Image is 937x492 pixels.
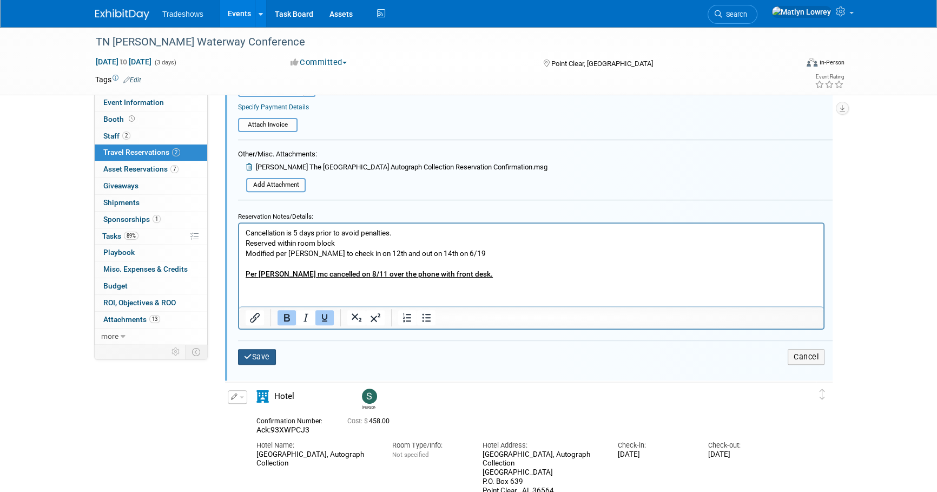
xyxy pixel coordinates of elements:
[172,148,180,156] span: 2
[95,57,152,67] span: [DATE] [DATE]
[238,349,276,365] button: Save
[392,451,428,458] span: Not specified
[162,10,203,18] span: Tradeshows
[359,389,378,410] div: Scott Peterson
[154,59,176,66] span: (3 days)
[118,57,129,66] span: to
[95,161,207,178] a: Asset Reservations7
[278,310,296,325] button: Bold
[733,56,844,73] div: Event Format
[347,417,369,425] span: Cost: $
[315,310,334,325] button: Underline
[95,245,207,261] a: Playbook
[102,232,138,240] span: Tasks
[238,103,309,111] a: Specify Payment Details
[103,298,176,307] span: ROI, Objectives & ROO
[362,389,377,404] img: Scott Peterson
[95,312,207,328] a: Attachments13
[708,450,782,460] div: [DATE]
[722,10,747,18] span: Search
[103,281,128,290] span: Budget
[708,5,757,24] a: Search
[482,441,601,450] div: Hotel Address:
[95,195,207,211] a: Shipments
[256,450,375,469] div: [GEOGRAPHIC_DATA], Autograph Collection
[124,232,138,240] span: 89%
[239,224,823,306] iframe: Rich Text Area
[103,181,138,190] span: Giveaways
[95,95,207,111] a: Event Information
[347,310,366,325] button: Subscript
[103,265,188,273] span: Misc. Expenses & Credits
[95,212,207,228] a: Sponsorships1
[95,329,207,345] a: more
[296,310,315,325] button: Italic
[551,60,652,68] span: Point Clear, [GEOGRAPHIC_DATA]
[167,345,186,359] td: Personalize Event Tab Strip
[347,417,394,425] span: 458.00
[103,165,179,173] span: Asset Reservations
[122,132,130,140] span: 2
[149,315,160,323] span: 13
[95,111,207,128] a: Booth
[92,32,781,52] div: TN [PERSON_NAME] Waterway Conference
[788,349,824,365] button: Cancel
[95,278,207,294] a: Budget
[274,391,294,401] span: Hotel
[246,310,264,325] button: Insert/edit link
[366,310,385,325] button: Superscript
[95,145,207,161] a: Travel Reservations2
[771,6,832,18] img: Matlyn Lowrey
[95,74,141,85] td: Tags
[103,198,140,207] span: Shipments
[103,315,160,324] span: Attachments
[127,115,137,123] span: Booth not reserved yet
[417,310,435,325] button: Bullet list
[362,404,375,410] div: Scott Peterson
[186,345,208,359] td: Toggle Event Tabs
[287,57,351,68] button: Committed
[103,148,180,156] span: Travel Reservations
[103,115,137,123] span: Booth
[95,128,207,145] a: Staff2
[398,310,417,325] button: Numbered list
[103,132,130,140] span: Staff
[256,163,547,171] span: [PERSON_NAME] The [GEOGRAPHIC_DATA] Autograph Collection Reservation Confirmation.msg
[95,228,207,245] a: Tasks89%
[123,76,141,84] a: Edit
[708,441,782,450] div: Check-out:
[238,208,824,222] div: Reservation Notes/Details:
[256,441,375,450] div: Hotel Name:
[101,332,118,340] span: more
[153,215,161,223] span: 1
[256,390,269,403] i: Hotel
[815,74,844,80] div: Event Rating
[95,261,207,278] a: Misc. Expenses & Credits
[819,58,844,67] div: In-Person
[256,414,331,425] div: Confirmation Number:
[618,441,692,450] div: Check-in:
[170,165,179,173] span: 7
[95,9,149,20] img: ExhibitDay
[256,425,309,434] span: Ack:93XWPCJ3
[103,248,135,257] span: Playbook
[95,178,207,194] a: Giveaways
[238,149,547,162] div: Other/Misc. Attachments:
[392,441,466,450] div: Room Type/Info:
[95,295,207,311] a: ROI, Objectives & ROO
[103,98,164,107] span: Event Information
[820,389,825,400] i: Click and drag to move item
[103,215,161,224] span: Sponsorships
[807,58,817,67] img: Format-Inperson.png
[618,450,692,460] div: [DATE]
